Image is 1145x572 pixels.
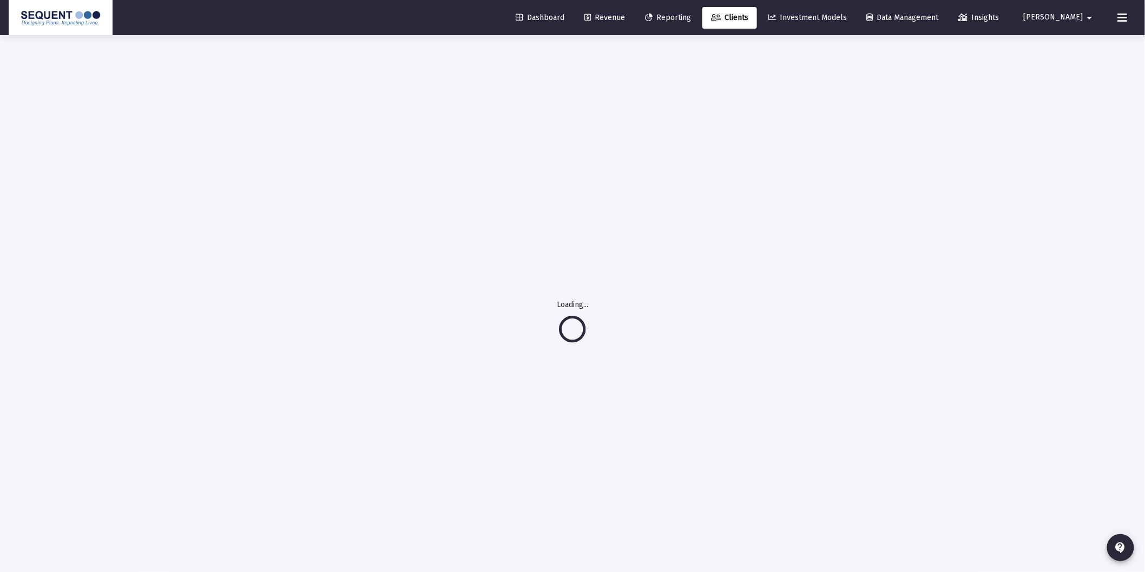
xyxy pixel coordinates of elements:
[1083,7,1096,29] mat-icon: arrow_drop_down
[711,13,748,22] span: Clients
[1011,6,1109,28] button: [PERSON_NAME]
[636,7,700,29] a: Reporting
[702,7,757,29] a: Clients
[17,7,104,29] img: Dashboard
[1024,13,1083,22] span: [PERSON_NAME]
[645,13,691,22] span: Reporting
[768,13,847,22] span: Investment Models
[516,13,564,22] span: Dashboard
[959,13,999,22] span: Insights
[760,7,856,29] a: Investment Models
[1114,541,1127,554] mat-icon: contact_support
[576,7,634,29] a: Revenue
[584,13,625,22] span: Revenue
[858,7,947,29] a: Data Management
[950,7,1008,29] a: Insights
[867,13,939,22] span: Data Management
[507,7,573,29] a: Dashboard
